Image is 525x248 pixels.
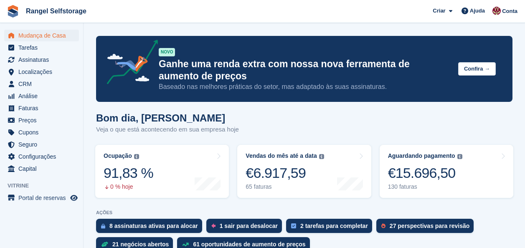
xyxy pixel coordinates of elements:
[433,7,445,15] span: Criar
[7,5,19,18] img: stora-icon-8386f47178a22dfd0bd8f6a31ec36ba5ce8667c1dd55bd0f319d3a0aa187defe.svg
[95,145,229,198] a: Ocupação 91,83 % 0 % hoje
[18,78,68,90] span: CRM
[380,145,513,198] a: Aguardando pagamento €15.696,50 130 faturas
[109,223,198,229] div: 8 assinaturas ativas para alocar
[206,219,286,237] a: 1 sair para desalocar
[4,102,79,114] a: menu
[18,66,68,78] span: Localizações
[159,48,175,56] div: NOVO
[104,152,132,159] div: Ocupação
[4,114,79,126] a: menu
[18,30,68,41] span: Mudança de Casa
[18,151,68,162] span: Configurações
[492,7,501,15] img: Diana Moreira
[4,151,79,162] a: menu
[246,164,324,182] div: €6.917,59
[390,223,469,229] div: 27 perspectivas para revisão
[246,152,317,159] div: Vendas do mês até a data
[211,223,216,228] img: move_outs_to_deallocate_icon-f764333ba52eb49d3ac5e1228854f67142a1ed5810a6f6cc68b1a99e826820c5.svg
[18,139,68,150] span: Seguro
[18,127,68,138] span: Cupons
[18,192,68,204] span: Portal de reservas
[96,210,512,215] p: AÇÕES
[69,193,79,203] a: Loja de pré-visualização
[4,54,79,66] a: menu
[18,90,68,102] span: Análise
[470,7,485,15] span: Ajuda
[4,139,79,150] a: menu
[4,163,79,175] a: menu
[4,66,79,78] a: menu
[159,82,451,91] p: Baseado nas melhores práticas do setor, mas adaptado às suas assinaturas.
[286,219,376,237] a: 2 tarefas para completar
[502,7,517,15] span: Conta
[376,219,478,237] a: 27 perspectivas para revisão
[193,241,305,248] div: 61 oportunidades de aumento de preços
[4,78,79,90] a: menu
[23,4,90,18] a: Rangel Selfstorage
[101,223,105,229] img: active_subscription_to_allocate_icon-d502201f5373d7db506a760aba3b589e785aa758c864c3986d89f69b8ff3...
[18,102,68,114] span: Faturas
[458,62,496,76] button: Confira →
[300,223,368,229] div: 2 tarefas para completar
[8,182,83,190] span: Vitrine
[104,164,153,182] div: 91,83 %
[101,241,108,247] img: deal-1b604bf984904fb50ccaf53a9ad4b4a5d6e5aea283cecdc64d6e3604feb123c2.svg
[4,42,79,53] a: menu
[96,219,206,237] a: 8 assinaturas ativas para alocar
[96,125,239,134] p: Veja o que está acontecendo em sua empresa hoje
[18,163,68,175] span: Capital
[18,54,68,66] span: Assinaturas
[104,183,153,190] div: 0 % hoje
[381,223,386,228] img: prospect-51fa495bee0391a8d652442698ab0144808aea92771e9ea1ae160a38d050c398.svg
[388,183,462,190] div: 130 faturas
[388,152,455,159] div: Aguardando pagamento
[18,42,68,53] span: Tarefas
[291,223,296,228] img: task-75834270c22a3079a89374b754ae025e5fb1db73e45f91037f5363f120a921f8.svg
[96,112,239,124] h1: Bom dia, [PERSON_NAME]
[319,154,324,159] img: icon-info-grey-7440780725fd019a000dd9b08b2336e03edf1995a4989e88bcd33f0948082b44.svg
[4,90,79,102] a: menu
[182,243,189,246] img: price_increase_opportunities-93ffe204e8149a01c8c9dc8f82e8f89637d9d84a8eef4429ea346261dce0b2c0.svg
[237,145,371,198] a: Vendas do mês até a data €6.917,59 65 faturas
[4,30,79,41] a: menu
[159,58,451,82] p: Ganhe uma renda extra com nossa nova ferramenta de aumento de preços
[134,154,139,159] img: icon-info-grey-7440780725fd019a000dd9b08b2336e03edf1995a4989e88bcd33f0948082b44.svg
[4,192,79,204] a: menu
[220,223,278,229] div: 1 sair para desalocar
[246,183,324,190] div: 65 faturas
[18,114,68,126] span: Preços
[388,164,462,182] div: €15.696,50
[457,154,462,159] img: icon-info-grey-7440780725fd019a000dd9b08b2336e03edf1995a4989e88bcd33f0948082b44.svg
[112,241,169,248] div: 21 negócios abertos
[4,127,79,138] a: menu
[100,40,158,87] img: price-adjustments-announcement-icon-8257ccfd72463d97f412b2fc003d46551f7dbcb40ab6d574587a9cd5c0d94...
